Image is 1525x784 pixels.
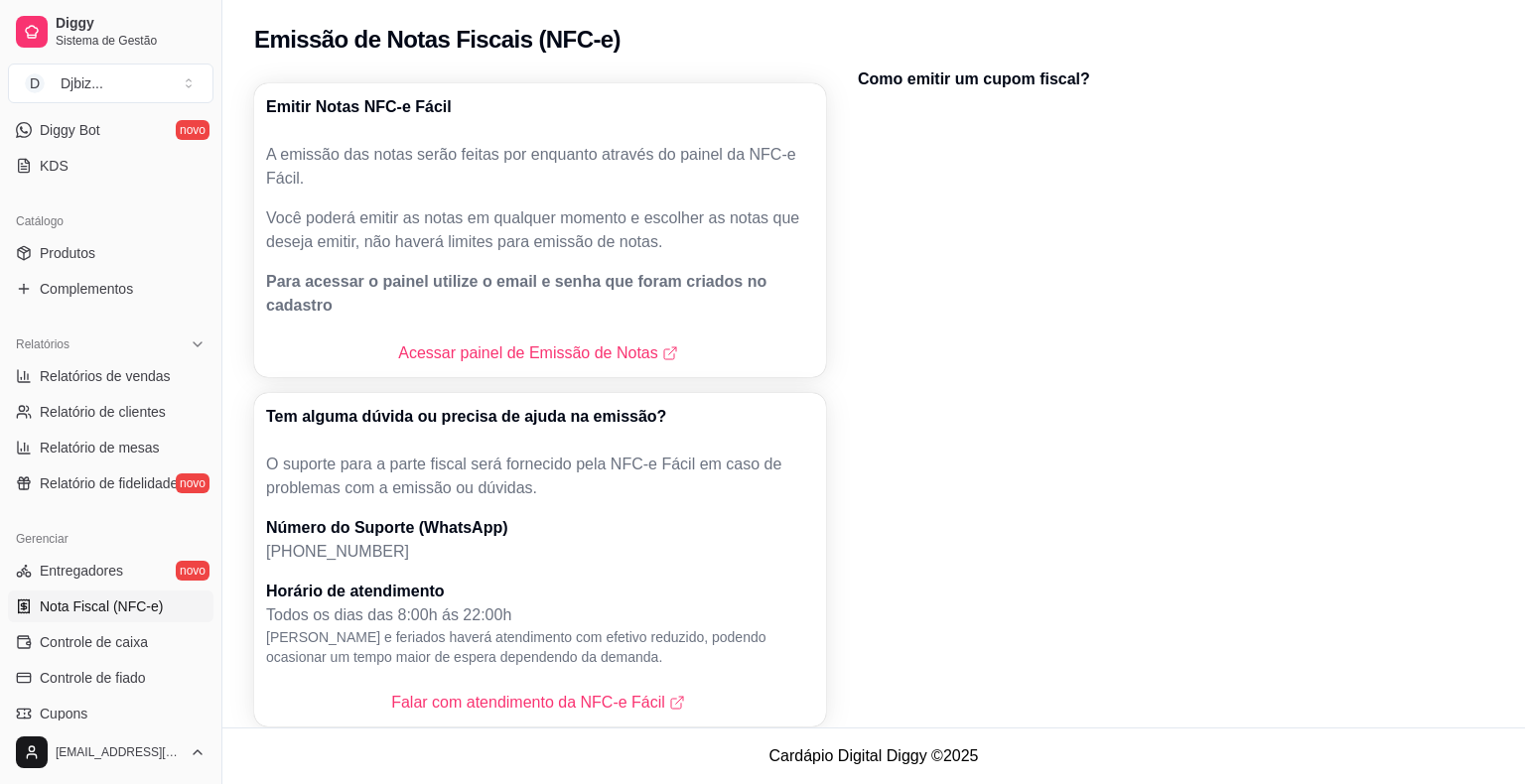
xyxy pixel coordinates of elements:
a: Complementos [8,273,213,305]
a: Controle de caixa [8,626,213,658]
p: [PERSON_NAME] e feriados haverá atendimento com efetivo reduzido, podendo ocasionar um tempo maio... [266,627,814,667]
div: Gerenciar [8,523,213,555]
a: Relatório de clientes [8,396,213,428]
a: Nota Fiscal (NFC-e) [8,590,213,622]
span: D [25,73,45,93]
span: Nota Fiscal (NFC-e) [40,596,163,616]
iframe: YouTube video player [858,99,1414,412]
span: Relatórios [16,336,69,352]
a: Controle de fiado [8,662,213,694]
span: Controle de fiado [40,668,146,688]
a: Entregadoresnovo [8,555,213,587]
span: KDS [40,156,69,176]
span: Relatórios de vendas [40,366,171,386]
p: Horário de atendimento [266,580,814,603]
a: Cupons [8,698,213,729]
a: DiggySistema de Gestão [8,8,213,56]
p: Como emitir um cupom fiscal? [858,67,1414,91]
footer: Cardápio Digital Diggy © 2025 [222,727,1525,784]
a: KDS [8,150,213,182]
a: Relatórios de vendas [8,360,213,392]
p: Todos os dias das 8:00h ás 22:00h [266,603,814,627]
a: Relatório de mesas [8,432,213,463]
a: Acessar painel de Emissão de Notas [398,341,681,365]
span: Cupons [40,704,87,723]
a: Diggy Botnovo [8,114,213,146]
span: Complementos [40,279,133,299]
p: Tem alguma dúvida ou precisa de ajuda na emissão? [266,405,666,429]
div: Djbiz ... [61,73,103,93]
p: [PHONE_NUMBER] [266,540,814,564]
span: Relatório de clientes [40,402,166,422]
a: Falar com atendimento da NFC-e Fácil [391,691,689,715]
p: A emissão das notas serão feitas por enquanto através do painel da NFC-e Fácil. [266,143,814,191]
span: [EMAIL_ADDRESS][DOMAIN_NAME] [56,744,182,760]
p: Para acessar o painel utilize o email e senha que foram criados no cadastro [266,270,814,318]
button: [EMAIL_ADDRESS][DOMAIN_NAME] [8,728,213,776]
span: Entregadores [40,561,123,581]
span: Produtos [40,243,95,263]
span: Sistema de Gestão [56,33,206,49]
span: Controle de caixa [40,632,148,652]
button: Select a team [8,64,213,103]
div: Catálogo [8,205,213,237]
span: Diggy [56,15,206,33]
a: Produtos [8,237,213,269]
p: Emitir Notas NFC-e Fácil [266,95,452,119]
p: Você poderá emitir as notas em qualquer momento e escolher as notas que deseja emitir, não haverá... [266,206,814,254]
p: Número do Suporte (WhatsApp) [266,516,814,540]
a: Relatório de fidelidadenovo [8,467,213,499]
p: O suporte para a parte fiscal será fornecido pela NFC-e Fácil em caso de problemas com a emissão ... [266,453,814,500]
span: Relatório de fidelidade [40,473,178,493]
h2: Emissão de Notas Fiscais (NFC-e) [254,24,621,56]
span: Diggy Bot [40,120,100,140]
span: Relatório de mesas [40,438,160,457]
